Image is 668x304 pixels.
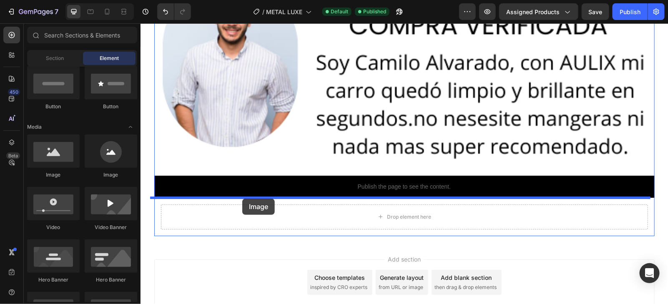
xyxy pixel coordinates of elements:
[8,89,20,95] div: 450
[266,7,302,16] span: METAL LUXE
[262,7,264,16] span: /
[124,120,137,134] span: Toggle open
[27,123,42,131] span: Media
[27,103,80,110] div: Button
[55,7,58,17] p: 7
[27,224,80,231] div: Video
[27,276,80,284] div: Hero Banner
[640,263,660,283] div: Open Intercom Messenger
[46,55,64,62] span: Section
[85,103,137,110] div: Button
[589,8,603,15] span: Save
[506,7,560,16] span: Assigned Products
[582,3,609,20] button: Save
[3,3,62,20] button: 7
[620,7,640,16] div: Publish
[27,27,137,43] input: Search Sections & Elements
[157,3,191,20] div: Undo/Redo
[141,23,668,304] iframe: Design area
[331,8,348,15] span: Default
[6,152,20,159] div: Beta
[85,171,137,179] div: Image
[85,224,137,231] div: Video Banner
[85,276,137,284] div: Hero Banner
[613,3,648,20] button: Publish
[100,55,119,62] span: Element
[499,3,578,20] button: Assigned Products
[363,8,386,15] span: Published
[27,171,80,179] div: Image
